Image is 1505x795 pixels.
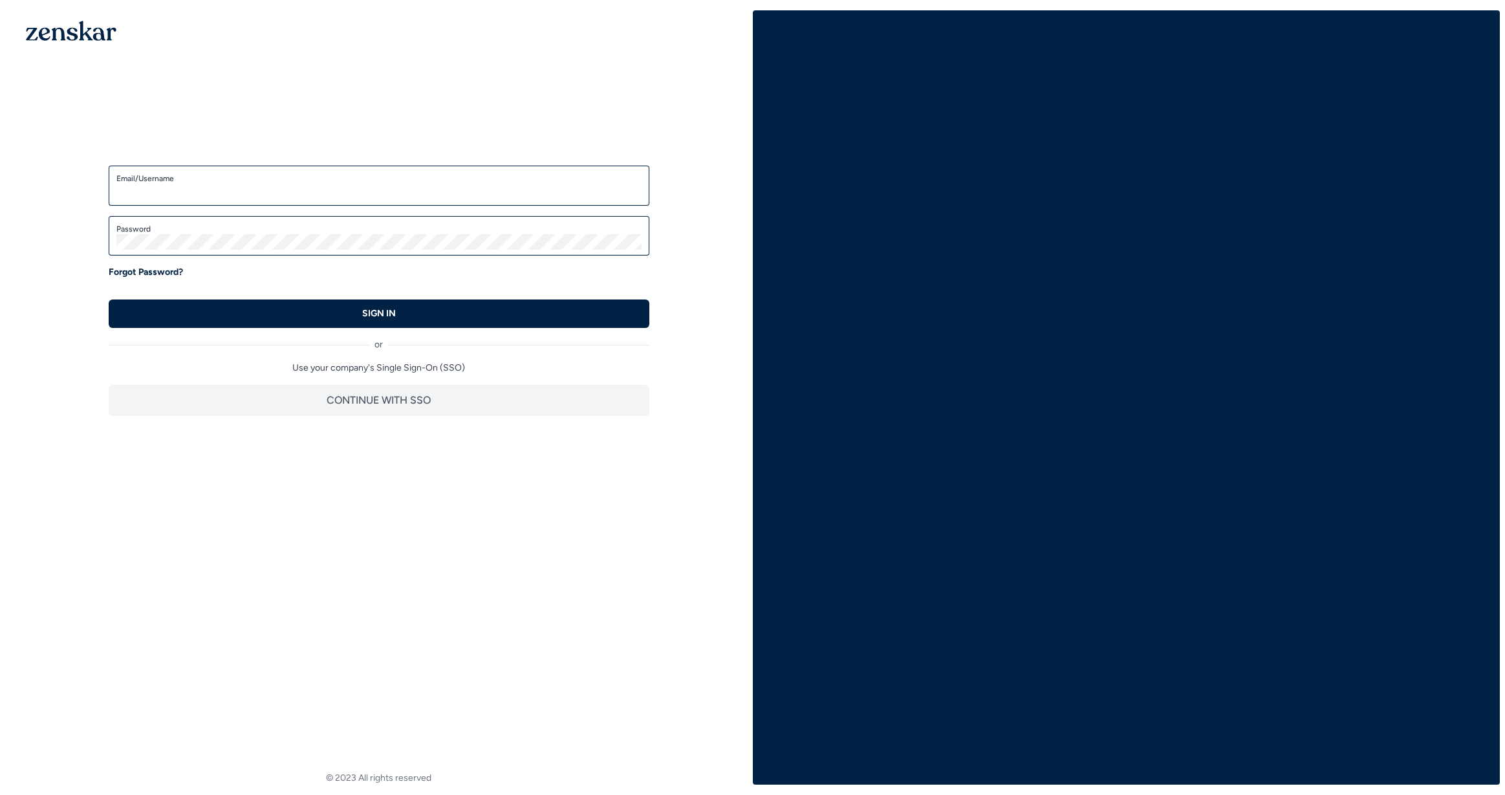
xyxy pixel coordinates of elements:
[109,385,649,416] button: CONTINUE WITH SSO
[26,21,116,41] img: 1OGAJ2xQqyY4LXKgY66KYq0eOWRCkrZdAb3gUhuVAqdWPZE9SRJmCz+oDMSn4zDLXe31Ii730ItAGKgCKgCCgCikA4Av8PJUP...
[109,299,649,328] button: SIGN IN
[362,307,396,320] p: SIGN IN
[5,772,753,785] footer: © 2023 All rights reserved
[116,224,642,234] label: Password
[109,362,649,375] p: Use your company's Single Sign-On (SSO)
[109,328,649,351] div: or
[109,266,183,279] a: Forgot Password?
[116,173,642,184] label: Email/Username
